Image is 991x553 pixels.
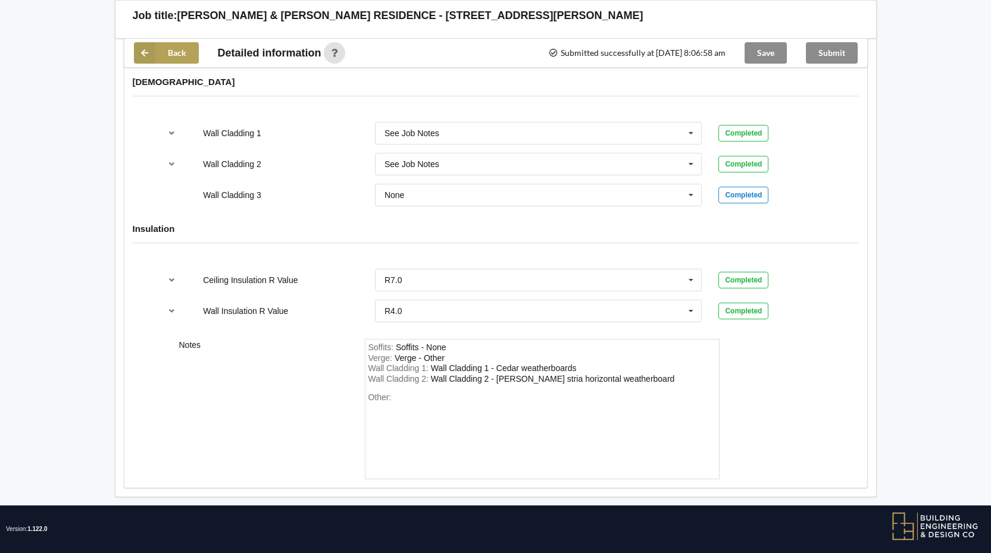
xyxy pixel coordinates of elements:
div: None [384,191,404,199]
div: See Job Notes [384,160,439,168]
span: Other: [368,392,392,402]
button: reference-toggle [160,300,183,322]
span: Verge : [368,353,395,363]
div: WallCladding2 [431,374,675,384]
label: Wall Cladding 3 [203,190,261,200]
span: 1.122.0 [27,526,47,532]
label: Wall Cladding 1 [203,128,261,138]
div: Verge [395,353,445,363]
div: Soffits [396,343,446,352]
span: Version: [6,505,48,553]
div: R7.0 [384,276,402,284]
form: notes-field [365,339,720,479]
h4: Insulation [133,223,859,234]
span: Wall Cladding 1 : [368,363,431,373]
div: Completed [718,303,768,319]
img: BEDC logo [892,511,979,541]
h4: [DEMOGRAPHIC_DATA] [133,76,859,87]
div: WallCladding1 [431,363,577,373]
div: Completed [718,272,768,288]
button: Back [134,42,199,64]
label: Ceiling Insulation R Value [203,275,298,285]
div: Notes [171,339,357,479]
span: Wall Cladding 2 : [368,374,431,384]
button: reference-toggle [160,269,183,291]
button: reference-toggle [160,153,183,175]
label: Wall Cladding 2 [203,159,261,169]
span: Detailed information [218,48,321,58]
div: Completed [718,125,768,142]
div: See Job Notes [384,129,439,137]
div: R4.0 [384,307,402,315]
h3: [PERSON_NAME] & [PERSON_NAME] RESIDENCE - [STREET_ADDRESS][PERSON_NAME] [177,9,643,23]
span: Soffits : [368,343,396,352]
div: Completed [718,156,768,172]
label: Wall Insulation R Value [203,306,288,316]
span: Submitted successfully at [DATE] 8:06:58 am [548,49,725,57]
div: Completed [718,187,768,203]
h3: Job title: [133,9,177,23]
button: reference-toggle [160,122,183,144]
